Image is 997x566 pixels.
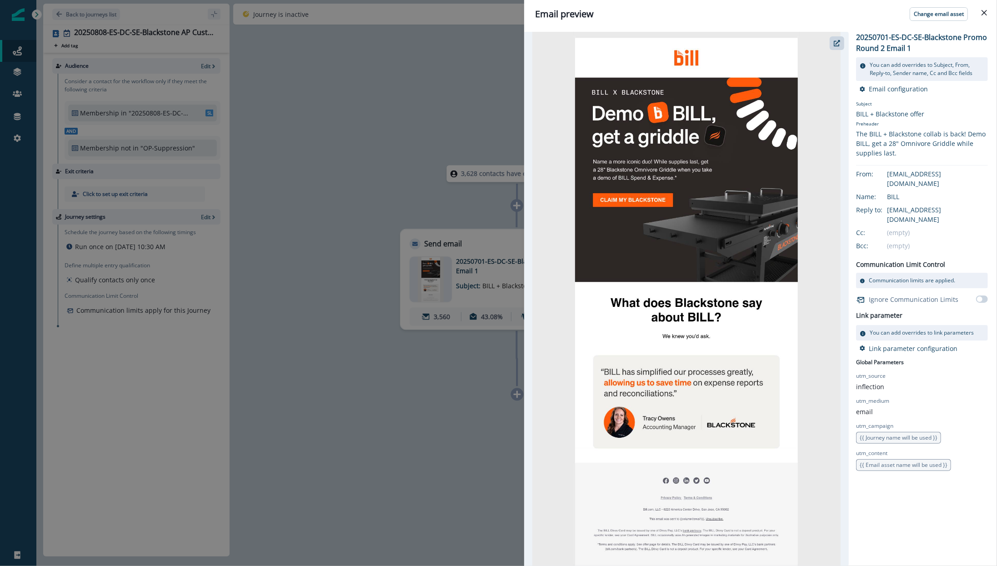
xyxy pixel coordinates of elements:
div: BILL [887,192,988,201]
button: Link parameter configuration [860,344,957,353]
button: Change email asset [910,7,968,21]
p: utm_content [856,449,887,457]
p: utm_medium [856,397,889,405]
div: (empty) [887,241,988,250]
p: Communication Limit Control [856,260,945,269]
div: [EMAIL_ADDRESS][DOMAIN_NAME] [887,205,988,224]
p: Subject [856,100,988,109]
div: Name: [856,192,902,201]
div: (empty) [887,228,988,237]
p: Change email asset [914,11,964,17]
button: Email configuration [860,85,928,93]
div: The BILL + Blackstone collab is back! Demo BILL, get a 28" Omnivore Griddle while supplies last. [856,129,988,158]
p: Ignore Communication Limits [869,295,958,304]
div: Reply to: [856,205,902,215]
p: Email configuration [869,85,928,93]
div: [EMAIL_ADDRESS][DOMAIN_NAME] [887,169,988,188]
p: utm_source [856,372,886,380]
span: {{ Email asset name will be used }} [860,461,947,469]
p: Communication limits are applied. [869,276,955,285]
span: {{ Journey name will be used }} [860,434,937,441]
img: email asset unavailable [532,32,841,566]
h2: Link parameter [856,310,902,321]
p: inflection [856,382,884,391]
p: You can add overrides to link parameters [870,329,974,337]
p: Link parameter configuration [869,344,957,353]
button: Close [977,5,992,20]
p: utm_campaign [856,422,893,430]
div: Email preview [535,7,986,21]
p: 20250701-ES-DC-SE-Blackstone Promo Round 2 Email 1 [856,32,988,54]
p: Global Parameters [856,356,904,366]
div: Bcc: [856,241,902,250]
p: email [856,407,873,416]
div: Cc: [856,228,902,237]
div: BILL + Blackstone offer [856,109,988,119]
p: You can add overrides to Subject, From, Reply-to, Sender name, Cc and Bcc fields [870,61,984,77]
p: Preheader [856,119,988,129]
div: From: [856,169,902,179]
